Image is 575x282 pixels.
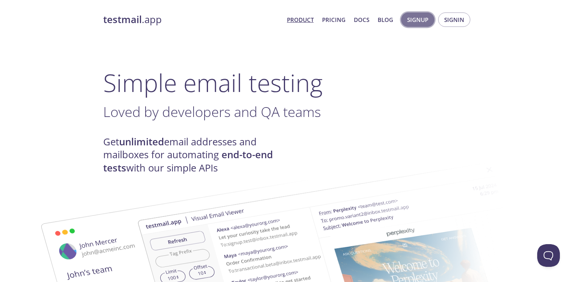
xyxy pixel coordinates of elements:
strong: unlimited [119,135,164,148]
h1: Simple email testing [103,68,472,97]
a: Product [287,15,314,25]
a: Blog [378,15,393,25]
h4: Get email addresses and mailboxes for automating with our simple APIs [103,136,288,174]
span: Loved by developers and QA teams [103,102,321,121]
a: Docs [354,15,369,25]
span: Signup [407,15,428,25]
strong: testmail [103,13,142,26]
button: Signup [401,12,434,27]
a: Pricing [322,15,346,25]
button: Signin [438,12,470,27]
strong: end-to-end tests [103,148,273,174]
span: Signin [444,15,464,25]
iframe: Help Scout Beacon - Open [537,244,560,267]
a: testmail.app [103,13,281,26]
